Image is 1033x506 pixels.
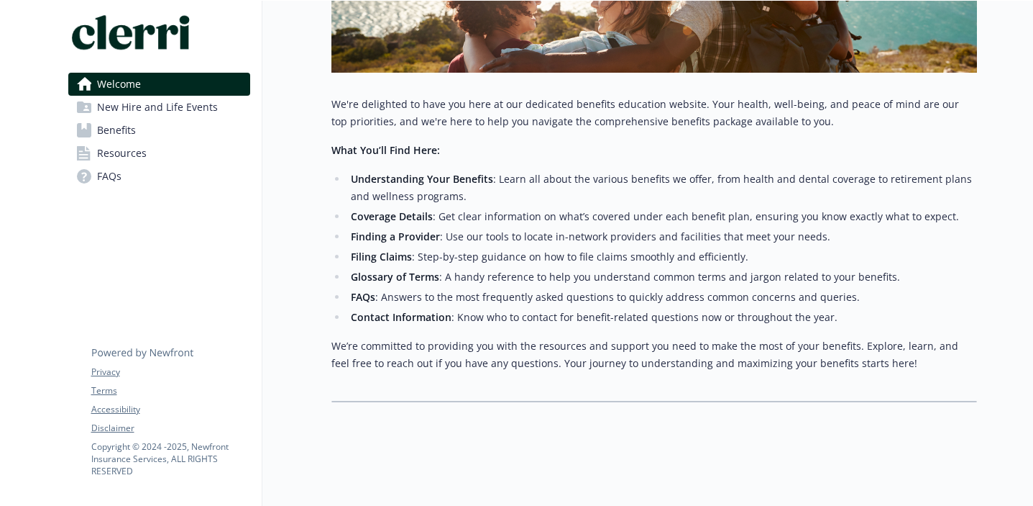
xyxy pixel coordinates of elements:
[68,119,250,142] a: Benefits
[331,96,977,130] p: We're delighted to have you here at our dedicated benefits education website. Your health, well-b...
[347,171,977,205] li: : Learn all about the various benefits we offer, from health and dental coverage to retirement pl...
[91,384,249,397] a: Terms
[91,366,249,379] a: Privacy
[97,119,136,142] span: Benefits
[351,172,493,186] strong: Understanding Your Benefits
[331,143,440,157] strong: What You’ll Find Here:
[347,248,977,266] li: : Step-by-step guidance on how to file claims smoothly and efficiently.
[68,96,250,119] a: New Hire and Life Events
[347,309,977,326] li: : Know who to contact for benefit-related questions now or throughout the year.
[97,165,121,188] span: FAQs
[351,290,375,304] strong: FAQs
[351,230,440,243] strong: Finding a Provider
[68,73,250,96] a: Welcome
[347,208,977,225] li: : Get clear information on what’s covered under each benefit plan, ensuring you know exactly what...
[347,228,977,245] li: : Use our tools to locate in-network providers and facilities that meet your needs.
[351,250,412,263] strong: Filing Claims
[91,441,249,477] p: Copyright © 2024 - 2025 , Newfront Insurance Services, ALL RIGHTS RESERVED
[97,142,147,165] span: Resources
[97,73,141,96] span: Welcome
[68,142,250,165] a: Resources
[97,96,218,119] span: New Hire and Life Events
[351,209,433,223] strong: Coverage Details
[347,289,977,306] li: : Answers to the most frequently asked questions to quickly address common concerns and queries.
[331,338,977,372] p: We’re committed to providing you with the resources and support you need to make the most of your...
[347,268,977,286] li: : A handy reference to help you understand common terms and jargon related to your benefits.
[91,422,249,435] a: Disclaimer
[91,403,249,416] a: Accessibility
[351,270,439,284] strong: Glossary of Terms
[351,310,451,324] strong: Contact Information
[68,165,250,188] a: FAQs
